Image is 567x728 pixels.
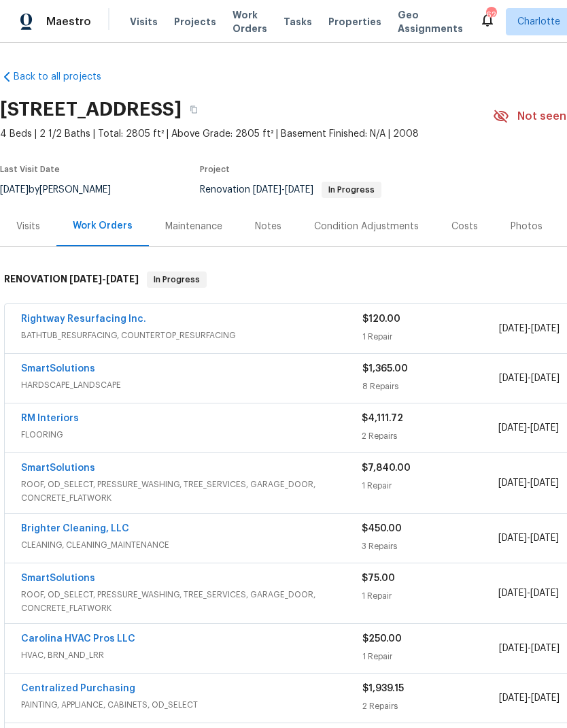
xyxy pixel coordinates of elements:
span: CLEANING, CLEANING_MAINTENANCE [21,538,362,552]
div: 1 Repair [362,479,498,493]
span: In Progress [148,273,205,286]
div: 1 Repair [362,330,499,344]
span: Properties [328,15,381,29]
span: [DATE] [531,374,560,383]
span: [DATE] [530,423,559,433]
div: 1 Repair [362,589,498,603]
span: [DATE] [499,374,528,383]
span: ROOF, OD_SELECT, PRESSURE_WASHING, TREE_SERVICES, GARAGE_DOOR, CONCRETE_FLATWORK [21,478,362,505]
span: - [69,274,139,284]
div: 3 Repairs [362,540,498,553]
div: Visits [16,220,40,233]
span: [DATE] [69,274,102,284]
a: SmartSolutions [21,574,95,583]
span: - [499,642,560,655]
span: $1,365.00 [362,364,408,374]
span: [DATE] [499,324,528,333]
span: [DATE] [498,478,527,488]
span: - [498,476,559,490]
span: $7,840.00 [362,463,411,473]
button: Copy Address [182,97,206,122]
div: 1 Repair [362,650,499,663]
span: Visits [130,15,158,29]
span: [DATE] [253,185,281,195]
span: $120.00 [362,314,400,324]
div: 8 Repairs [362,380,499,393]
span: In Progress [323,186,380,194]
div: 62 [486,8,496,22]
div: Costs [451,220,478,233]
span: $75.00 [362,574,395,583]
div: Photos [511,220,543,233]
span: - [498,531,559,545]
span: [DATE] [531,644,560,653]
span: [DATE] [499,693,528,703]
div: Maintenance [165,220,222,233]
div: Condition Adjustments [314,220,419,233]
a: Rightway Resurfacing Inc. [21,314,146,324]
span: - [498,421,559,435]
a: Centralized Purchasing [21,684,135,693]
span: $1,939.15 [362,684,404,693]
span: [DATE] [498,589,527,598]
span: Project [200,165,230,173]
span: HVAC, BRN_AND_LRR [21,648,362,662]
div: Work Orders [73,219,133,233]
a: RM Interiors [21,414,79,423]
span: PAINTING, APPLIANCE, CABINETS, OD_SELECT [21,698,362,712]
span: [DATE] [530,478,559,488]
span: HARDSCAPE_LANDSCAPE [21,378,362,392]
span: [DATE] [285,185,313,195]
span: Geo Assignments [398,8,463,35]
span: Tasks [283,17,312,27]
span: - [253,185,313,195]
span: FLOORING [21,428,362,442]
span: Projects [174,15,216,29]
a: SmartSolutions [21,364,95,374]
span: - [498,586,559,600]
span: - [499,322,560,335]
span: [DATE] [498,423,527,433]
span: [DATE] [498,533,527,543]
span: $4,111.72 [362,414,403,423]
a: Carolina HVAC Pros LLC [21,634,135,644]
span: [DATE] [106,274,139,284]
div: 2 Repairs [362,699,499,713]
div: Notes [255,220,281,233]
span: Charlotte [517,15,560,29]
span: - [499,691,560,705]
div: 2 Repairs [362,429,498,443]
span: Maestro [46,15,91,29]
span: [DATE] [499,644,528,653]
span: $450.00 [362,524,402,533]
a: SmartSolutions [21,463,95,473]
span: Work Orders [233,8,267,35]
span: ROOF, OD_SELECT, PRESSURE_WASHING, TREE_SERVICES, GARAGE_DOOR, CONCRETE_FLATWORK [21,588,362,615]
span: [DATE] [531,693,560,703]
span: - [499,371,560,385]
span: [DATE] [530,589,559,598]
span: Renovation [200,185,381,195]
span: [DATE] [531,324,560,333]
h6: RENOVATION [4,271,139,288]
span: BATHTUB_RESURFACING, COUNTERTOP_RESURFACING [21,329,362,342]
span: $250.00 [362,634,402,644]
a: Brighter Cleaning, LLC [21,524,129,533]
span: [DATE] [530,533,559,543]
